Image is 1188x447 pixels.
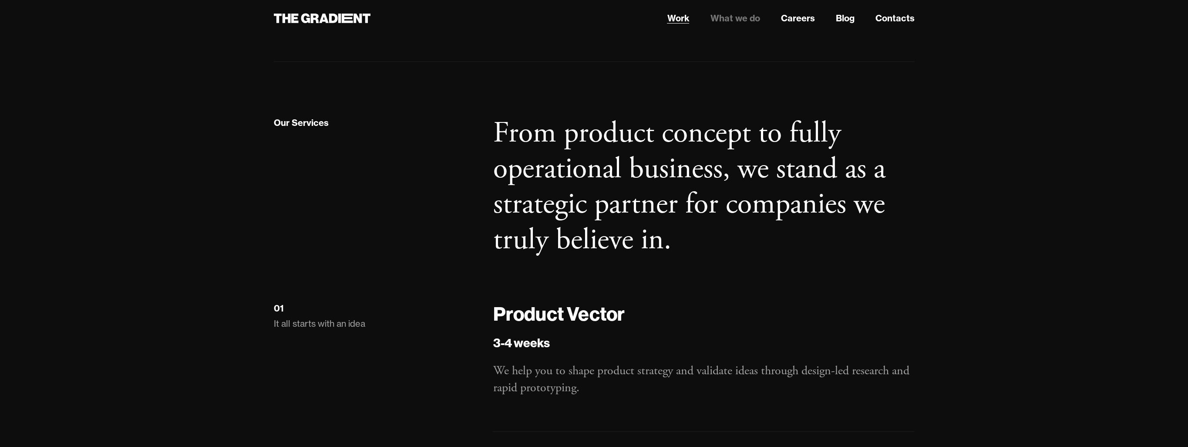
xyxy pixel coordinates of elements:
a: What we do [710,12,760,25]
a: Careers [781,12,814,25]
a: Contacts [875,12,914,25]
p: We help you to shape product strategy and validate ideas through design-led research and rapid pr... [493,362,914,396]
div: Our Services [274,117,329,129]
h2: From product concept to fully operational business, we stand as a strategic partner for companies... [493,116,914,258]
h4: Product Vector [493,301,914,326]
a: Blog [835,12,854,25]
div: 01 [274,303,284,314]
h5: 3-4 weeks [493,334,914,352]
p: It all starts with an idea [274,318,476,330]
a: Work [667,12,689,25]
